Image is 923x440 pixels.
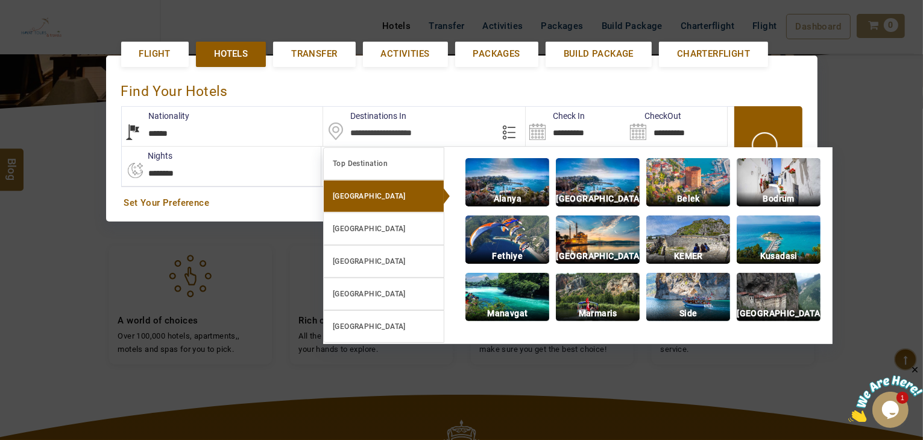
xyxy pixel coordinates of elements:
[546,42,652,66] a: Build Package
[465,249,549,263] p: Fethiye
[323,110,406,122] label: Destinations In
[121,71,802,106] div: Find Your Hotels
[465,307,549,320] p: Manavgat
[737,158,821,206] img: img
[737,249,821,263] p: Kusadasi
[121,42,189,66] a: Flight
[465,158,549,206] img: img
[291,48,337,60] span: Transfer
[737,215,821,264] img: img
[646,307,730,320] p: Side
[626,107,727,146] input: Search
[122,110,190,122] label: Nationality
[333,159,388,168] b: Top Destination
[323,245,444,278] a: [GEOGRAPHIC_DATA]
[333,257,406,266] b: [GEOGRAPHIC_DATA]
[646,192,730,206] p: Belek
[646,215,730,264] img: img
[121,150,173,162] label: nights
[465,192,549,206] p: Alanya
[556,273,640,321] img: img
[465,215,549,264] img: img
[659,42,768,66] a: Charterflight
[473,48,520,60] span: Packages
[455,42,538,66] a: Packages
[737,307,821,320] p: [GEOGRAPHIC_DATA]
[323,278,444,310] a: [GEOGRAPHIC_DATA]
[323,180,444,212] a: [GEOGRAPHIC_DATA]
[646,158,730,206] img: img
[321,150,375,162] label: Rooms
[564,48,634,60] span: Build Package
[626,110,681,122] label: CheckOut
[196,42,266,66] a: Hotels
[526,107,626,146] input: Search
[323,212,444,245] a: [GEOGRAPHIC_DATA]
[273,42,355,66] a: Transfer
[737,192,821,206] p: Bodrum
[381,48,430,60] span: Activities
[556,158,640,206] img: img
[556,307,640,320] p: Marmaris
[737,273,821,321] img: img
[646,249,730,263] p: KEMER
[323,310,444,343] a: [GEOGRAPHIC_DATA]
[556,192,640,206] p: [GEOGRAPHIC_DATA]
[333,225,406,233] b: [GEOGRAPHIC_DATA]
[124,197,799,209] a: Set Your Preference
[363,42,448,66] a: Activities
[333,290,406,298] b: [GEOGRAPHIC_DATA]
[556,249,640,263] p: [GEOGRAPHIC_DATA]
[214,48,248,60] span: Hotels
[465,273,549,321] img: img
[139,48,171,60] span: Flight
[677,48,750,60] span: Charterflight
[526,110,585,122] label: Check In
[333,192,406,200] b: [GEOGRAPHIC_DATA]
[646,273,730,321] img: img
[848,365,923,422] iframe: chat widget
[323,147,444,180] a: Top Destination
[556,215,640,264] img: img
[333,322,406,331] b: [GEOGRAPHIC_DATA]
